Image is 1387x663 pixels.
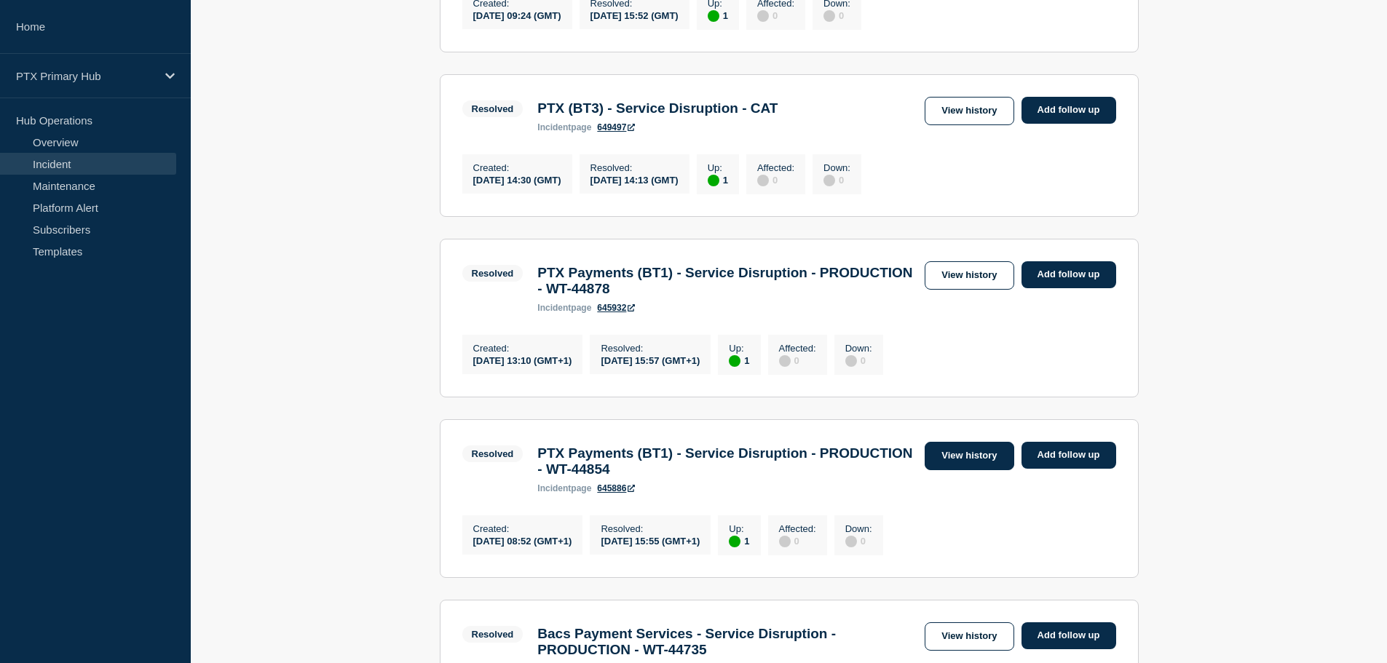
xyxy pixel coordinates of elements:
[925,442,1013,470] a: View history
[729,534,749,547] div: 1
[823,10,835,22] div: disabled
[473,173,561,186] div: [DATE] 14:30 (GMT)
[1022,622,1116,649] a: Add follow up
[757,9,794,22] div: 0
[845,343,872,354] p: Down :
[925,622,1013,651] a: View history
[729,343,749,354] p: Up :
[729,523,749,534] p: Up :
[601,534,700,547] div: [DATE] 15:55 (GMT+1)
[590,162,679,173] p: Resolved :
[823,173,850,186] div: 0
[845,536,857,547] div: disabled
[779,355,791,367] div: disabled
[779,523,816,534] p: Affected :
[708,10,719,22] div: up
[537,265,917,297] h3: PTX Payments (BT1) - Service Disruption - PRODUCTION - WT-44878
[473,9,561,21] div: [DATE] 09:24 (GMT)
[462,265,523,282] span: Resolved
[473,162,561,173] p: Created :
[757,162,794,173] p: Affected :
[1022,97,1116,124] a: Add follow up
[462,100,523,117] span: Resolved
[537,445,917,477] h3: PTX Payments (BT1) - Service Disruption - PRODUCTION - WT-44854
[1022,442,1116,469] a: Add follow up
[779,354,816,367] div: 0
[845,523,872,534] p: Down :
[779,534,816,547] div: 0
[537,303,571,313] span: incident
[462,626,523,643] span: Resolved
[537,100,778,116] h3: PTX (BT3) - Service Disruption - CAT
[537,303,591,313] p: page
[708,173,728,186] div: 1
[597,483,635,493] a: 645886
[537,122,571,132] span: incident
[757,173,794,186] div: 0
[708,162,728,173] p: Up :
[1022,261,1116,288] a: Add follow up
[925,97,1013,125] a: View history
[537,483,591,493] p: page
[597,303,635,313] a: 645932
[845,354,872,367] div: 0
[462,445,523,462] span: Resolved
[757,175,769,186] div: disabled
[473,354,572,366] div: [DATE] 13:10 (GMT+1)
[601,523,700,534] p: Resolved :
[597,122,635,132] a: 649497
[823,175,835,186] div: disabled
[16,70,156,82] p: PTX Primary Hub
[823,162,850,173] p: Down :
[729,536,740,547] div: up
[779,343,816,354] p: Affected :
[708,175,719,186] div: up
[729,354,749,367] div: 1
[590,173,679,186] div: [DATE] 14:13 (GMT)
[537,122,591,132] p: page
[473,534,572,547] div: [DATE] 08:52 (GMT+1)
[537,626,917,658] h3: Bacs Payment Services - Service Disruption - PRODUCTION - WT-44735
[757,10,769,22] div: disabled
[601,343,700,354] p: Resolved :
[590,9,679,21] div: [DATE] 15:52 (GMT)
[845,355,857,367] div: disabled
[473,523,572,534] p: Created :
[779,536,791,547] div: disabled
[473,343,572,354] p: Created :
[537,483,571,493] span: incident
[708,9,728,22] div: 1
[845,534,872,547] div: 0
[925,261,1013,290] a: View history
[729,355,740,367] div: up
[601,354,700,366] div: [DATE] 15:57 (GMT+1)
[823,9,850,22] div: 0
